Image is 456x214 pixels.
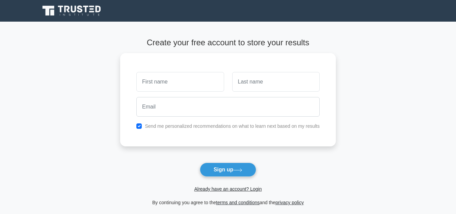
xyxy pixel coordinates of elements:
h4: Create your free account to store your results [120,38,336,48]
input: Last name [232,72,320,92]
a: Already have an account? Login [194,186,262,192]
div: By continuing you agree to the and the [116,198,340,207]
label: Send me personalized recommendations on what to learn next based on my results [145,123,320,129]
a: terms and conditions [216,200,260,205]
a: privacy policy [275,200,304,205]
input: Email [136,97,320,117]
button: Sign up [200,163,257,177]
input: First name [136,72,224,92]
